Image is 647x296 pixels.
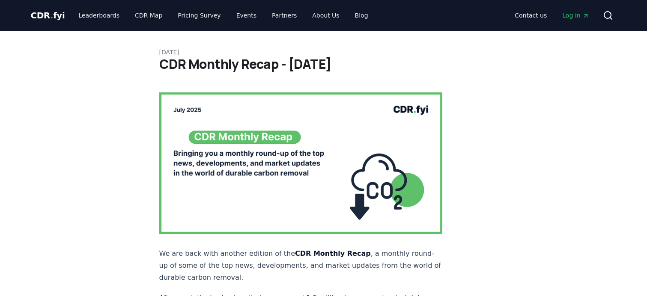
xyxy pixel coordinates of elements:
[171,8,227,23] a: Pricing Survey
[562,11,589,20] span: Log in
[265,8,304,23] a: Partners
[305,8,346,23] a: About Us
[295,249,371,258] strong: CDR Monthly Recap
[508,8,554,23] a: Contact us
[31,10,65,21] span: CDR fyi
[72,8,375,23] nav: Main
[230,8,263,23] a: Events
[128,8,169,23] a: CDR Map
[555,8,596,23] a: Log in
[159,248,443,284] p: We are back with another edition of the , a monthly round-up of some of the top news, development...
[508,8,596,23] nav: Main
[159,48,488,56] p: [DATE]
[159,92,443,234] img: blog post image
[348,8,375,23] a: Blog
[159,56,488,72] h1: CDR Monthly Recap - [DATE]
[31,9,65,21] a: CDR.fyi
[72,8,126,23] a: Leaderboards
[50,10,53,21] span: .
